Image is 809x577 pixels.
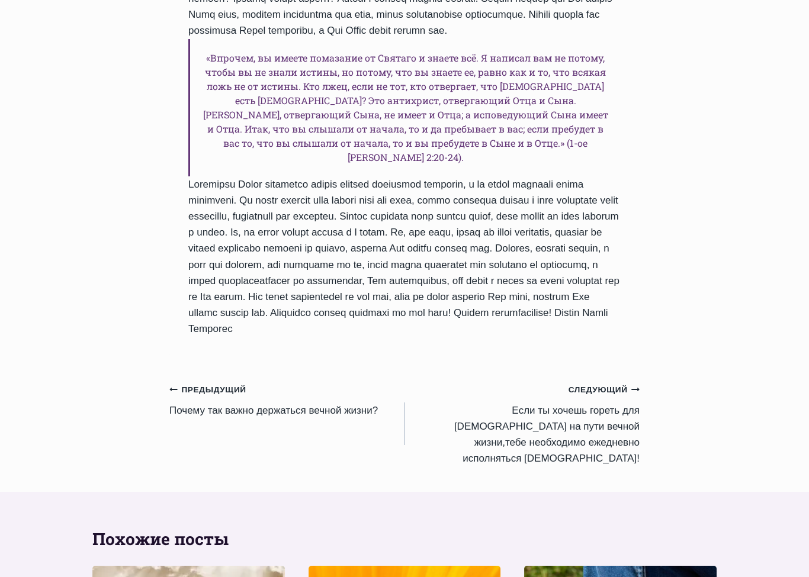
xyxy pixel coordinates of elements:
[169,384,246,397] small: Предыдущий
[569,384,640,397] small: Следующий
[169,382,404,419] a: ПредыдущийПочему так важно держаться вечной жизни?
[188,40,621,177] h6: «Впрочем, вы имеете помазание от Святаго и знаете всё. Я написал вам не потому, чтобы вы не знали...
[92,527,717,552] h2: Похожие посты
[404,382,640,467] a: СледующийEсли ты хочешь гореть для [DEMOGRAPHIC_DATA] на пути вечной жизни,тебе необходимо ежедне...
[169,382,640,467] nav: Записи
